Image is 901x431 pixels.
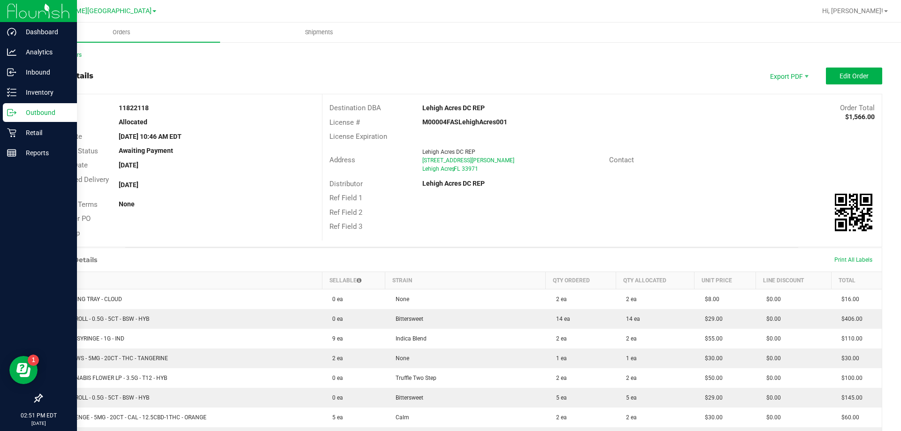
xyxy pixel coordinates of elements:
[391,335,427,342] span: Indica Blend
[835,194,872,231] qrcode: 11822118
[453,166,454,172] span: ,
[700,335,723,342] span: $55.00
[391,414,409,421] span: Calm
[822,7,883,15] span: Hi, [PERSON_NAME]!
[48,394,149,401] span: FT - PRE-ROLL - 0.5G - 5CT - BSW - HYB
[840,72,869,80] span: Edit Order
[9,356,38,384] iframe: Resource center
[837,296,859,302] span: $16.00
[609,156,634,164] span: Contact
[760,68,817,84] li: Export PDF
[328,296,343,302] span: 0 ea
[48,335,124,342] span: SW - FSO SYRINGE - 1G - IND
[391,375,436,381] span: Truffle Two Step
[7,108,16,117] inline-svg: Outbound
[835,194,872,231] img: Scan me!
[546,272,616,289] th: Qty Ordered
[762,335,781,342] span: $0.00
[621,296,637,302] span: 2 ea
[328,394,343,401] span: 0 ea
[695,272,756,289] th: Unit Price
[16,107,73,118] p: Outbound
[7,88,16,97] inline-svg: Inventory
[322,272,385,289] th: Sellable
[762,414,781,421] span: $0.00
[48,355,168,362] span: HT - CHEWS - 5MG - 20CT - THC - TANGERINE
[329,180,363,188] span: Distributor
[4,420,73,427] p: [DATE]
[837,316,863,322] span: $406.00
[422,166,455,172] span: Lehigh Acres
[551,316,570,322] span: 14 ea
[328,414,343,421] span: 5 ea
[7,47,16,57] inline-svg: Analytics
[621,375,637,381] span: 2 ea
[621,394,637,401] span: 5 ea
[700,414,723,421] span: $30.00
[49,175,109,195] span: Requested Delivery Date
[16,26,73,38] p: Dashboard
[391,296,409,302] span: None
[840,104,875,112] span: Order Total
[762,375,781,381] span: $0.00
[837,414,859,421] span: $60.00
[119,161,138,169] strong: [DATE]
[831,272,882,289] th: Total
[48,375,167,381] span: FT - CANNABIS FLOWER LP - 3.5G - T12 - HYB
[119,118,147,126] strong: Allocated
[845,113,875,121] strong: $1,566.00
[700,394,723,401] span: $29.00
[28,355,39,366] iframe: Resource center unread badge
[551,355,567,362] span: 1 ea
[16,147,73,159] p: Reports
[329,222,362,231] span: Ref Field 3
[119,133,182,140] strong: [DATE] 10:46 AM EDT
[762,394,781,401] span: $0.00
[422,157,514,164] span: [STREET_ADDRESS][PERSON_NAME]
[762,316,781,322] span: $0.00
[329,104,381,112] span: Destination DBA
[462,166,478,172] span: 33971
[551,296,567,302] span: 2 ea
[328,355,343,362] span: 2 ea
[4,411,73,420] p: 02:51 PM EDT
[551,375,567,381] span: 2 ea
[119,200,135,208] strong: None
[16,67,73,78] p: Inbound
[837,375,863,381] span: $100.00
[700,316,723,322] span: $29.00
[834,257,872,263] span: Print All Labels
[422,149,475,155] span: Lehigh Acres DC REP
[837,335,863,342] span: $110.00
[7,27,16,37] inline-svg: Dashboard
[837,355,859,362] span: $30.00
[220,23,418,42] a: Shipments
[621,335,637,342] span: 2 ea
[119,181,138,189] strong: [DATE]
[762,296,781,302] span: $0.00
[16,87,73,98] p: Inventory
[826,68,882,84] button: Edit Order
[48,414,206,421] span: SW - LOZENGE - 5MG - 20CT - CAL - 12.5CBD-1THC - ORANGE
[391,316,423,322] span: Bittersweet
[391,355,409,362] span: None
[36,7,152,15] span: [PERSON_NAME][GEOGRAPHIC_DATA]
[551,394,567,401] span: 5 ea
[119,147,173,154] strong: Awaiting Payment
[328,316,343,322] span: 0 ea
[621,316,640,322] span: 14 ea
[700,375,723,381] span: $50.00
[700,355,723,362] span: $30.00
[7,148,16,158] inline-svg: Reports
[385,272,546,289] th: Strain
[329,118,360,127] span: License #
[292,28,346,37] span: Shipments
[48,296,122,302] span: FT - ROLLING TRAY - CLOUD
[329,132,387,141] span: License Expiration
[391,394,423,401] span: Bittersweet
[551,414,567,421] span: 2 ea
[422,118,507,126] strong: M00004FASLehighAcres001
[100,28,143,37] span: Orders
